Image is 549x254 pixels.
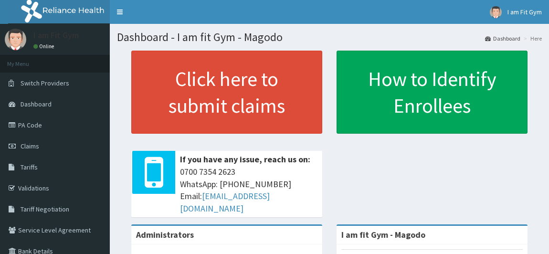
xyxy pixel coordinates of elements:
[21,163,38,171] span: Tariffs
[180,166,317,215] span: 0700 7354 2623 WhatsApp: [PHONE_NUMBER] Email:
[136,229,194,240] b: Administrators
[21,100,52,108] span: Dashboard
[131,51,322,134] a: Click here to submit claims
[21,79,69,87] span: Switch Providers
[21,142,39,150] span: Claims
[521,34,542,42] li: Here
[341,229,425,240] strong: I am fit Gym - Magodo
[180,190,270,214] a: [EMAIL_ADDRESS][DOMAIN_NAME]
[507,8,542,16] span: I am Fit Gym
[33,31,79,40] p: I am Fit Gym
[117,31,542,43] h1: Dashboard - I am fit Gym - Magodo
[21,205,69,213] span: Tariff Negotiation
[490,6,502,18] img: User Image
[33,43,56,50] a: Online
[180,154,310,165] b: If you have any issue, reach us on:
[337,51,528,134] a: How to Identify Enrollees
[5,29,26,50] img: User Image
[485,34,520,42] a: Dashboard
